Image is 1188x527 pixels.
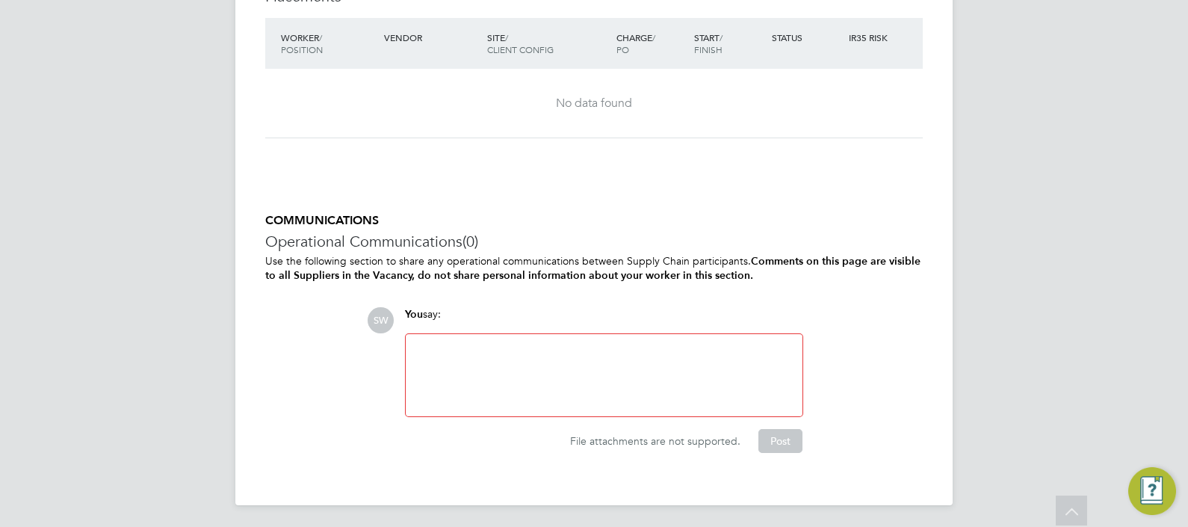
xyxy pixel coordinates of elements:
button: Post [758,429,802,453]
div: Site [483,24,613,63]
div: No data found [280,96,908,111]
h3: Operational Communications [265,232,923,251]
div: Status [768,24,846,51]
div: Charge [613,24,690,63]
span: / Position [281,31,323,55]
h5: COMMUNICATIONS [265,213,923,229]
div: Vendor [380,24,483,51]
div: IR35 Risk [845,24,897,51]
span: (0) [462,232,478,251]
span: / Finish [694,31,723,55]
p: Use the following section to share any operational communications between Supply Chain participants. [265,254,923,283]
span: / Client Config [487,31,554,55]
span: SW [368,307,394,333]
b: Comments on this page are visible to all Suppliers in the Vacancy, do not share personal informat... [265,255,921,282]
button: Engage Resource Center [1128,467,1176,515]
div: Worker [277,24,380,63]
span: File attachments are not supported. [570,434,740,448]
div: say: [405,307,803,333]
span: / PO [616,31,655,55]
span: You [405,308,423,321]
div: Start [690,24,768,63]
